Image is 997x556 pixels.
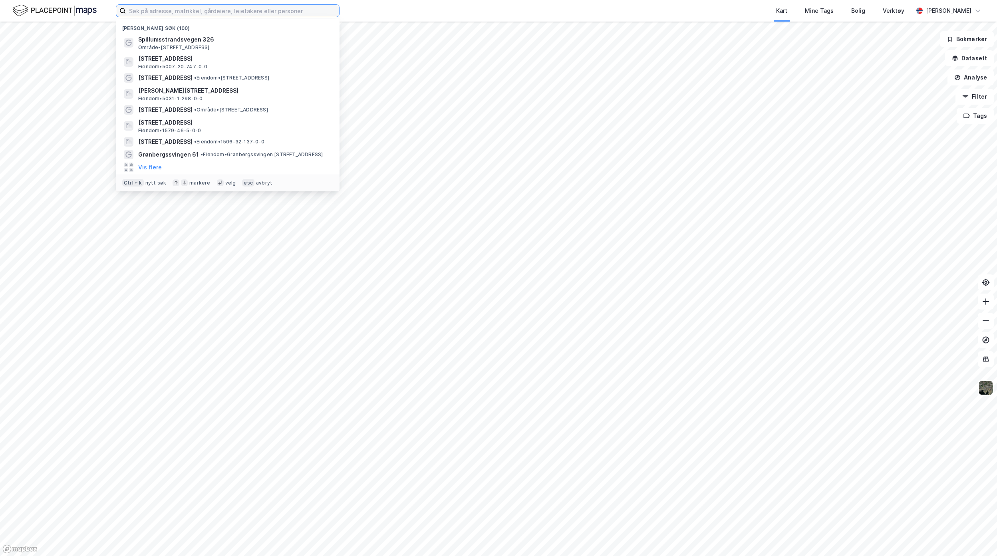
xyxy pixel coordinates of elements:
span: Område • [STREET_ADDRESS] [138,44,210,51]
span: Eiendom • Grønbergssvingen [STREET_ADDRESS] [201,151,323,158]
span: Eiendom • 1579-46-5-0-0 [138,127,201,134]
span: Eiendom • 1506-32-137-0-0 [194,139,264,145]
button: Analyse [947,69,994,85]
button: Filter [955,89,994,105]
span: • [201,151,203,157]
span: [STREET_ADDRESS] [138,73,193,83]
div: [PERSON_NAME] søk (100) [116,19,340,33]
div: Verktøy [883,6,904,16]
span: • [194,107,197,113]
img: logo.f888ab2527a4732fd821a326f86c7f29.svg [13,4,97,18]
span: [STREET_ADDRESS] [138,118,330,127]
div: nytt søk [145,180,167,186]
span: [STREET_ADDRESS] [138,105,193,115]
span: Eiendom • 5031-1-298-0-0 [138,95,203,102]
div: markere [189,180,210,186]
div: esc [242,179,254,187]
div: Kart [776,6,787,16]
span: [PERSON_NAME][STREET_ADDRESS] [138,86,330,95]
iframe: Chat Widget [957,518,997,556]
div: velg [225,180,236,186]
div: Mine Tags [805,6,834,16]
div: Bolig [851,6,865,16]
span: Grønbergssvingen 61 [138,150,199,159]
div: avbryt [256,180,272,186]
button: Tags [957,108,994,124]
button: Vis flere [138,163,162,172]
div: Ctrl + k [122,179,144,187]
span: [STREET_ADDRESS] [138,137,193,147]
img: 9k= [978,380,993,395]
span: [STREET_ADDRESS] [138,54,330,64]
span: • [194,139,197,145]
span: Område • [STREET_ADDRESS] [194,107,268,113]
span: • [194,75,197,81]
button: Bokmerker [940,31,994,47]
div: Kontrollprogram for chat [957,518,997,556]
span: Spillumsstrandsvegen 326 [138,35,330,44]
span: Eiendom • [STREET_ADDRESS] [194,75,269,81]
a: Mapbox homepage [2,544,38,554]
span: Eiendom • 5007-20-747-0-0 [138,64,208,70]
div: [PERSON_NAME] [926,6,971,16]
input: Søk på adresse, matrikkel, gårdeiere, leietakere eller personer [126,5,339,17]
button: Datasett [945,50,994,66]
